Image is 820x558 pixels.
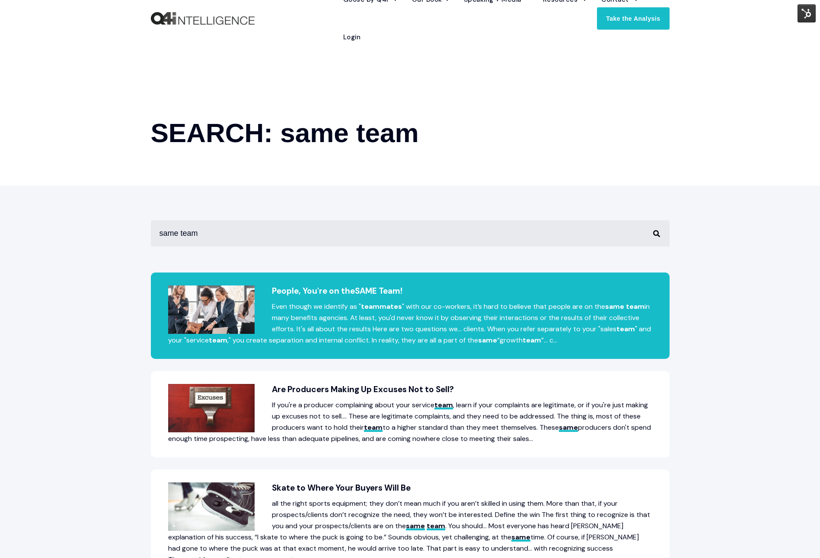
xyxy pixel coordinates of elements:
span: teammates [361,302,402,311]
span: same [605,302,624,311]
h2: People, You're on the ! [168,285,652,297]
a: Login [332,19,361,56]
span: same [406,521,425,530]
span: SEARCH: same team [151,118,419,148]
p: If you're a producer complaining about your service , learn if your complaints are legitimate, or... [168,399,652,444]
span: team [523,336,541,345]
span: team [364,423,383,432]
a: Take the Analysis [597,7,669,29]
span: team [209,336,227,345]
img: Q4intelligence, LLC logo [151,12,255,25]
a: Are Producers Making Up Excuses Not to Sell? If you're a producer complaining about your servicet... [151,371,670,457]
input: Search [151,220,670,247]
button: Perform Search [651,228,662,239]
p: Even though we identify as " " with our co-workers, it’s hard to believe that people are on the i... [168,301,652,346]
a: Back to Home [151,12,255,25]
h2: Skate to Where Your Buyers Will Be [168,482,652,494]
span: team [427,521,445,530]
span: team [626,302,645,311]
span: same [559,423,578,432]
span: SAME [355,285,377,296]
span: team [434,400,453,409]
h2: Are Producers Making Up Excuses Not to Sell? [168,384,652,395]
a: People, You're on theSAME Team! Even though we identify as "teammates" with our co-workers, it’s ... [151,273,670,359]
span: team [616,324,635,333]
span: Team [379,285,400,296]
img: HubSpot Tools Menu Toggle [798,4,816,22]
span: same [511,533,530,542]
span: same [478,336,497,345]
